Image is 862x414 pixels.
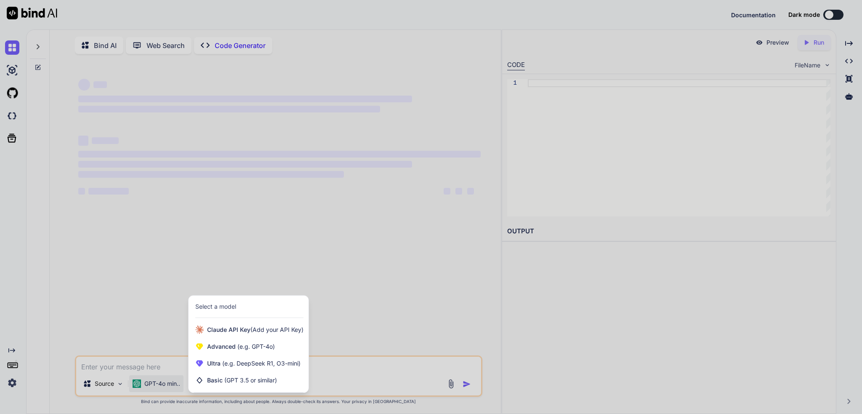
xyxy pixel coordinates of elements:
div: Select a model [195,302,236,311]
span: Basic [207,376,277,385]
span: Advanced [207,342,275,351]
span: (e.g. GPT-4o) [236,343,275,350]
span: (Add your API Key) [250,326,303,333]
span: (GPT 3.5 or similar) [224,377,277,384]
span: Claude API Key [207,326,303,334]
span: Ultra [207,359,301,368]
span: (e.g. DeepSeek R1, O3-mini) [221,360,301,367]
